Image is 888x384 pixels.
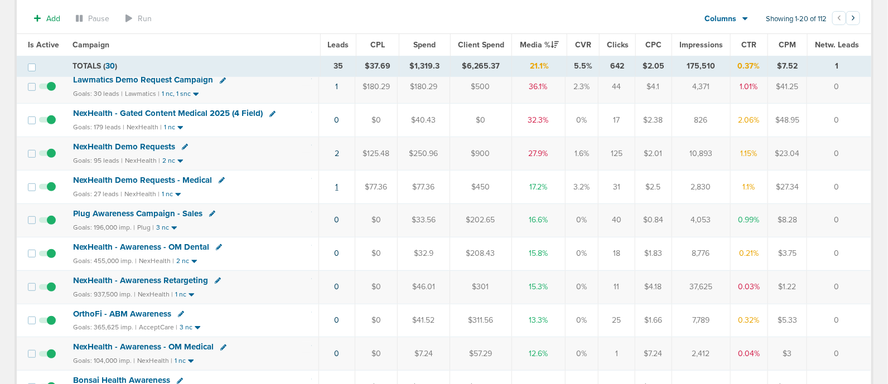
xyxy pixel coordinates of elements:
span: Showing 1-20 of 112 [766,14,827,24]
td: 16.6% [511,203,565,237]
a: 0 [335,115,340,125]
small: NexHealth | [137,357,172,364]
span: Netw. Leads [815,40,859,50]
small: Lawmatics | [125,90,160,98]
span: Lawmatics Demo Request Campaign [73,75,213,85]
td: $180.29 [355,70,397,104]
td: 37,625 [672,270,731,304]
span: NexHealth Demo Requests [73,142,175,152]
small: NexHealth | [124,190,160,198]
small: Goals: 30 leads | [73,90,123,98]
span: CVR [575,40,591,50]
small: Goals: 455,000 imp. | [73,257,137,265]
td: 125 [599,137,635,171]
td: 4,053 [672,203,731,237]
span: NexHealth - Awareness - OM Medical [73,342,214,352]
td: 40 [599,203,635,237]
td: $208.43 [450,237,511,270]
td: $202.65 [450,203,511,237]
td: 0 [807,137,871,171]
td: 7,789 [672,304,731,337]
td: 1.01% [731,70,768,104]
td: 3.2% [565,170,598,203]
td: $301 [450,270,511,304]
td: 15.8% [511,237,565,270]
small: Plug | [137,223,154,231]
td: 21.1% [511,56,567,76]
td: $41.25 [768,70,807,104]
td: $1.66 [635,304,672,337]
td: $0 [355,337,397,371]
td: $37.69 [356,56,399,76]
td: $3.75 [768,237,807,270]
small: AcceptCare | [139,323,177,331]
td: $5.33 [768,304,807,337]
td: 0% [565,237,598,270]
td: 36.1% [511,70,565,104]
td: 0% [565,304,598,337]
span: Leads [327,40,349,50]
td: $23.04 [768,137,807,171]
td: 2.06% [731,104,768,137]
td: 8,776 [672,237,731,270]
td: 0% [565,337,598,371]
td: 27.9% [511,137,565,171]
td: $7.52 [768,56,807,76]
small: Goals: 95 leads | [73,157,123,165]
span: NexHealth - Awareness - OM Dental [73,242,209,252]
td: 44 [599,70,635,104]
td: 1.1% [731,170,768,203]
td: 15.3% [511,270,565,304]
td: 0 [807,304,871,337]
span: NexHealth Demo Requests - Medical [73,175,212,185]
td: $1.83 [635,237,672,270]
span: Is Active [28,40,59,50]
a: 1 [336,82,339,91]
span: Columns [705,13,737,25]
a: 0 [335,349,340,358]
td: 12.6% [511,337,565,371]
td: $0 [450,104,511,137]
span: Plug Awareness Campaign - Sales [73,208,202,218]
small: NexHealth | [127,123,162,131]
td: $33.56 [397,203,450,237]
td: $77.36 [355,170,397,203]
span: Campaign [73,40,109,50]
span: Impressions [679,40,723,50]
td: $8.28 [768,203,807,237]
td: $900 [450,137,511,171]
ul: Pagination [832,13,860,26]
a: 0 [335,215,340,225]
td: $40.43 [397,104,450,137]
td: $3 [768,337,807,371]
small: NexHealth | [125,157,160,164]
td: $0 [355,304,397,337]
td: $250.96 [397,137,450,171]
small: 2 nc [176,257,189,265]
td: $27.34 [768,170,807,203]
td: $0 [355,104,397,137]
td: 10,893 [672,137,731,171]
small: 2 nc [162,157,175,165]
td: $4.18 [635,270,672,304]
small: Goals: 196,000 imp. | [73,223,135,232]
button: Go to next page [846,11,860,25]
td: 2,412 [672,337,731,371]
span: OrthoFi - ABM Awareness [73,309,171,319]
td: 17.2% [511,170,565,203]
td: $125.48 [355,137,397,171]
small: NexHealth | [139,257,174,265]
small: Goals: 937,500 imp. | [73,290,136,299]
td: 0% [565,270,598,304]
small: 1 nc [164,123,175,132]
td: 2.3% [565,70,598,104]
td: $7.24 [635,337,672,371]
button: Add [28,11,66,27]
td: 18 [599,237,635,270]
td: $0 [355,237,397,270]
td: $2.5 [635,170,672,203]
small: Goals: 104,000 imp. | [73,357,135,365]
td: TOTALS ( ) [66,56,320,76]
td: 1.15% [731,137,768,171]
td: $311.56 [450,304,511,337]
